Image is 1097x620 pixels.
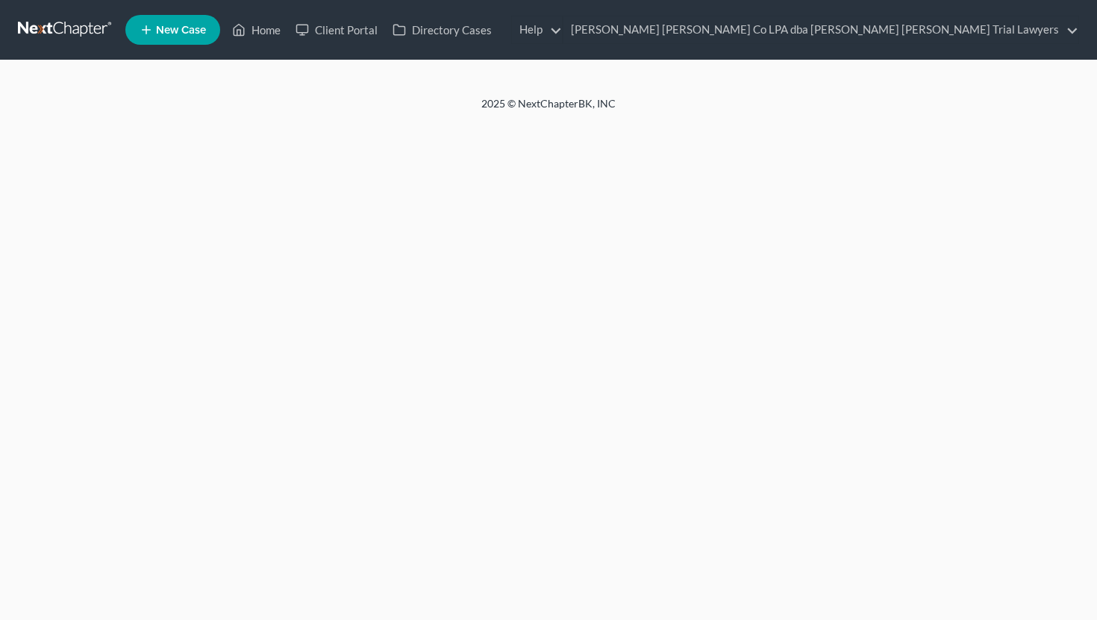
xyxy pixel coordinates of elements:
a: Client Portal [288,16,385,43]
new-legal-case-button: New Case [125,15,220,45]
a: Home [225,16,288,43]
a: [PERSON_NAME] [PERSON_NAME] Co LPA dba [PERSON_NAME] [PERSON_NAME] Trial Lawyers [563,16,1078,43]
a: Directory Cases [385,16,499,43]
a: Help [512,16,562,43]
div: 2025 © NextChapterBK, INC [123,96,974,123]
